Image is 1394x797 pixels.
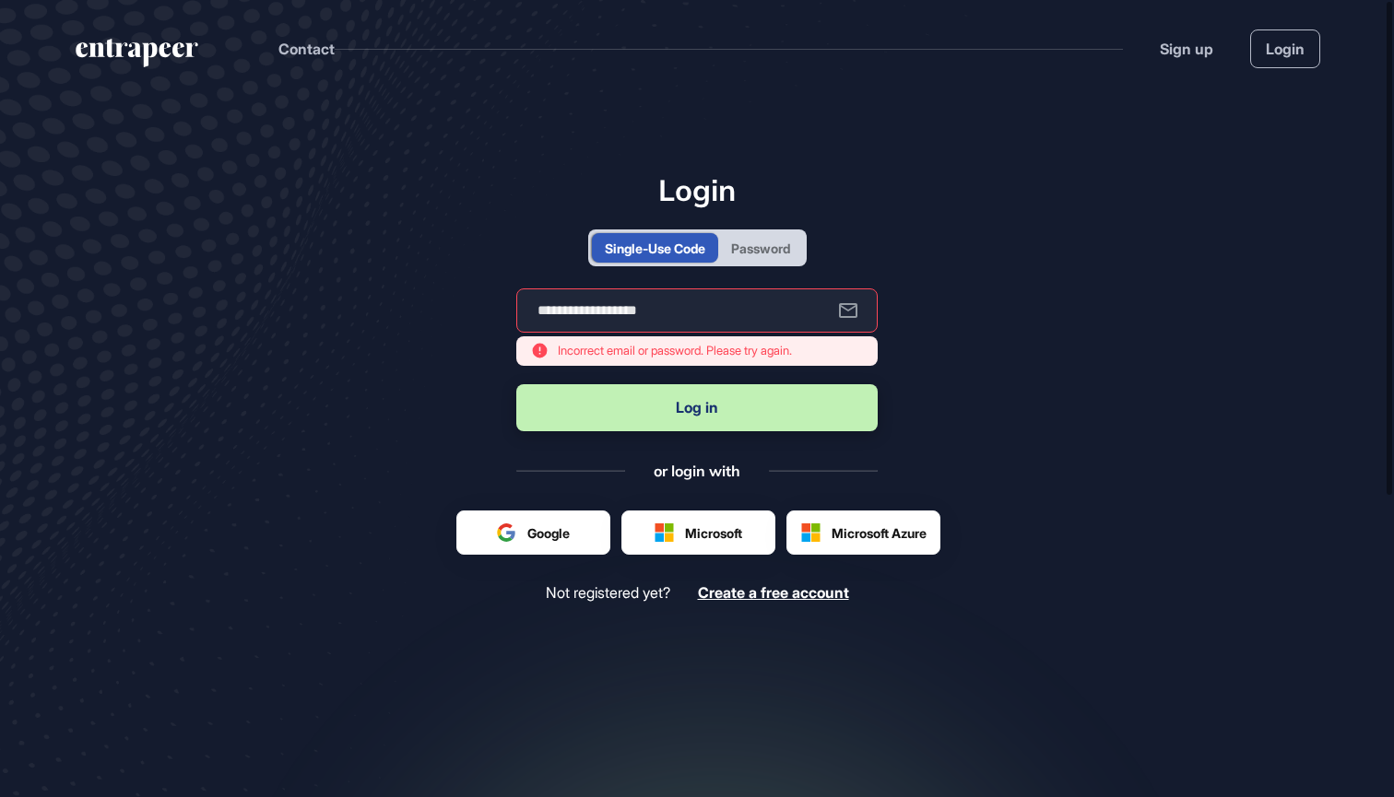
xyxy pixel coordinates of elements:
div: Single-Use Code [605,239,705,258]
button: Log in [516,384,878,431]
div: Password [731,239,790,258]
div: or login with [654,461,740,481]
button: Contact [278,37,335,61]
span: Incorrect email or password. Please try again. [558,342,792,360]
h1: Login [516,172,878,207]
a: Sign up [1160,38,1213,60]
a: Login [1250,29,1320,68]
a: Create a free account [698,584,849,602]
a: entrapeer-logo [74,39,200,74]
